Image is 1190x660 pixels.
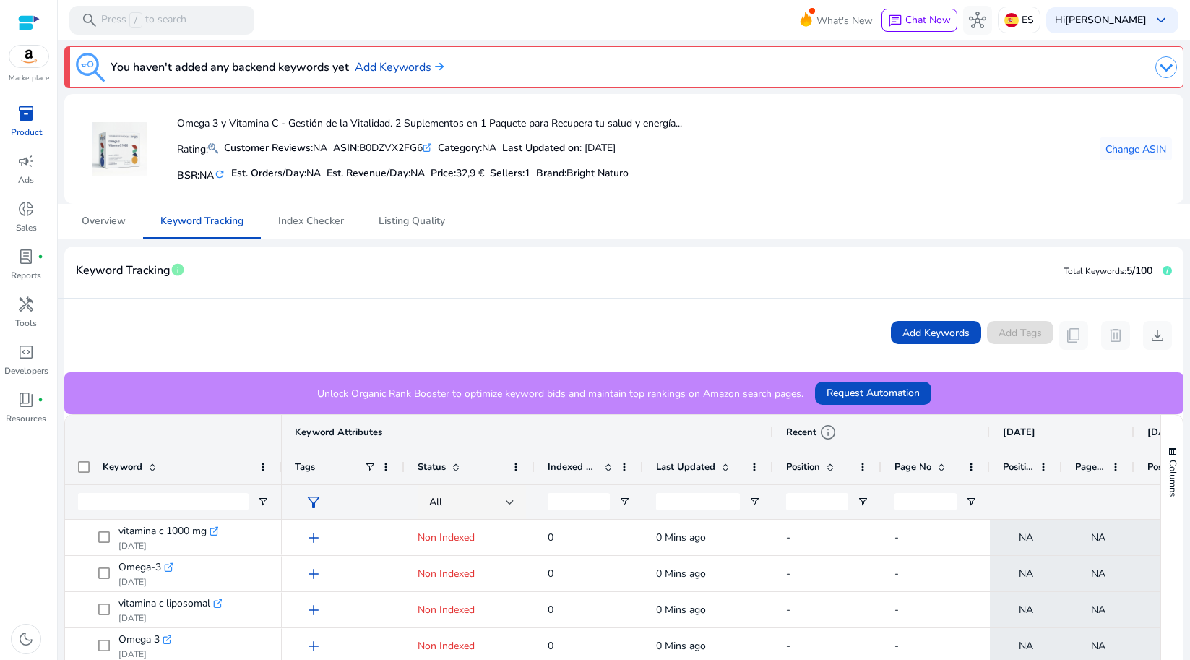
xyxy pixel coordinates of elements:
[431,168,484,180] h5: Price:
[816,8,873,33] span: What's New
[881,9,957,32] button: chatChat Now
[92,122,147,176] img: 71y+eEUnMiL.jpg
[656,567,706,580] span: 0 Mins ago
[327,168,425,180] h5: Est. Revenue/Day:
[17,200,35,218] span: donut_small
[199,168,214,182] span: NA
[418,567,475,580] span: Non Indexed
[177,118,682,130] h4: Omega 3 y Vitamina C - Gestión de la Vitalidad. 2 Suplementos en 1 Paquete para Recupera tu salud...
[1149,327,1166,344] span: download
[111,59,349,76] h3: You haven't added any backend keywords yet
[827,385,920,400] span: Request Automation
[82,216,126,226] span: Overview
[17,153,35,170] span: campaign
[857,496,868,507] button: Open Filter Menu
[257,496,269,507] button: Open Filter Menu
[224,141,313,155] b: Customer Reviews:
[1055,15,1147,25] p: Hi
[9,46,48,67] img: amazon.svg
[490,168,530,180] h5: Sellers:
[1147,460,1178,473] span: Position
[17,630,35,648] span: dark_mode
[1065,13,1147,27] b: [PERSON_NAME]
[305,638,322,655] span: add
[1003,460,1033,473] span: Position
[438,141,482,155] b: Category:
[118,521,207,541] span: vitamina c 1000 mg
[418,603,475,617] span: Non Indexed
[78,493,249,510] input: Keyword Filter Input
[6,412,46,425] p: Resources
[548,493,610,510] input: Indexed Products Filter Input
[969,12,986,29] span: hub
[548,567,553,580] span: 0
[431,62,444,71] img: arrow-right.svg
[566,166,629,180] span: Bright Naturo
[1019,523,1033,552] span: NA
[177,140,218,157] p: Rating:
[786,493,848,510] input: Position Filter Input
[786,424,837,441] div: Recent
[536,168,629,180] h5: :
[819,424,837,441] span: info
[1091,559,1105,588] span: NA
[103,460,142,473] span: Keyword
[1143,321,1172,350] button: download
[815,382,931,405] button: Request Automation
[1075,460,1105,473] span: Page No
[17,248,35,265] span: lab_profile
[295,426,382,439] span: Keyword Attributes
[317,386,803,401] p: Unlock Organic Rank Booster to optimize keyword bids and maintain top rankings on Amazon search p...
[231,168,321,180] h5: Est. Orders/Day:
[656,531,706,544] span: 0 Mins ago
[1100,137,1172,160] button: Change ASIN
[224,140,327,155] div: NA
[118,576,173,588] p: [DATE]
[171,262,185,277] span: info
[306,166,321,180] span: NA
[76,53,105,82] img: keyword-tracking.svg
[1091,595,1105,625] span: NA
[1105,142,1166,157] span: Change ASIN
[786,639,790,653] span: -
[502,141,579,155] b: Last Updated on
[295,460,315,473] span: Tags
[902,325,970,340] span: Add Keywords
[786,531,790,544] span: -
[525,166,530,180] span: 1
[305,529,322,547] span: add
[786,567,790,580] span: -
[548,460,598,473] span: Indexed Products
[894,460,931,473] span: Page No
[1126,264,1152,278] span: 5/100
[38,397,43,403] span: fiber_manual_record
[355,59,444,76] a: Add Keywords
[786,603,790,617] span: -
[16,221,37,234] p: Sales
[905,13,951,27] span: Chat Now
[894,493,957,510] input: Page No Filter Input
[18,173,34,187] p: Ads
[305,565,322,583] span: add
[536,166,564,180] span: Brand
[11,269,41,282] p: Reports
[1019,595,1033,625] span: NA
[429,495,442,509] span: All
[888,14,902,28] span: chat
[891,321,981,344] button: Add Keywords
[894,639,899,653] span: -
[177,166,225,182] h5: BSR:
[17,391,35,408] span: book_4
[118,630,160,650] span: Omega 3
[1155,56,1177,78] img: dropdown-arrow.svg
[1004,13,1019,27] img: es.svg
[1019,559,1033,588] span: NA
[333,140,432,155] div: B0DZVX2FG6
[656,639,706,653] span: 0 Mins ago
[1003,426,1035,439] span: [DATE]
[118,540,218,552] p: [DATE]
[118,557,161,578] span: Omega-3
[118,593,210,614] span: vitamina c liposomal
[894,603,899,617] span: -
[418,531,475,544] span: Non Indexed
